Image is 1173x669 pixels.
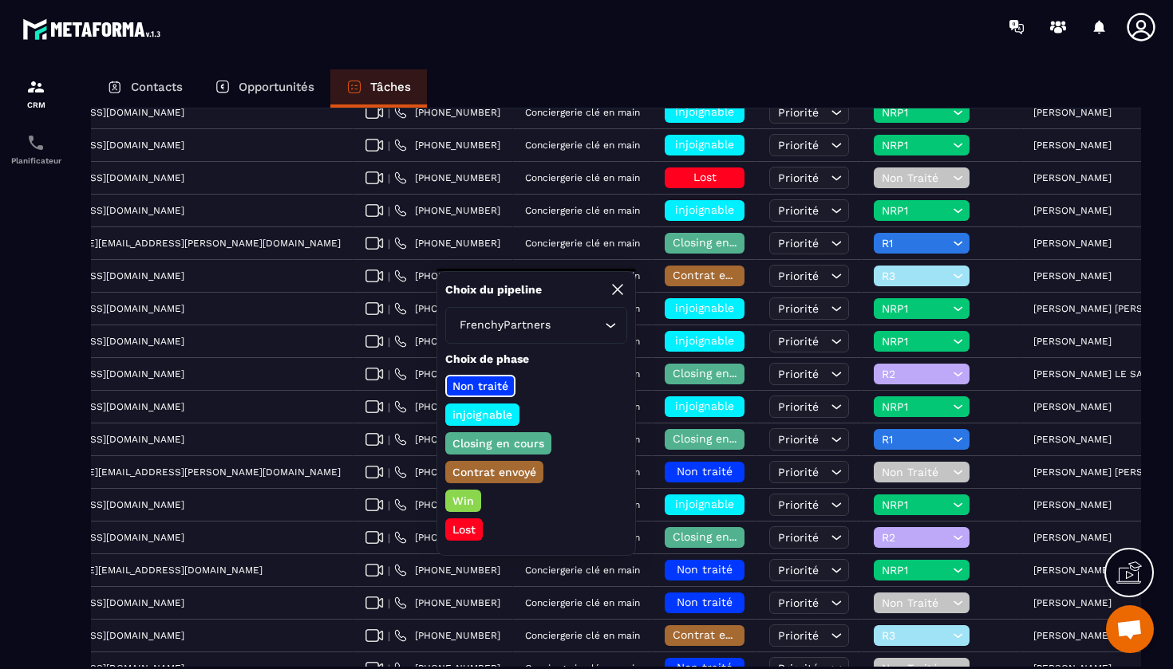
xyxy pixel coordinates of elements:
[199,69,330,108] a: Opportunités
[330,69,427,108] a: Tâches
[445,352,627,367] p: Choix de phase
[882,433,949,446] span: R1
[450,521,478,537] p: Lost
[882,564,949,577] span: NRP1
[4,121,68,177] a: schedulerschedulerPlanificateur
[882,106,949,119] span: NRP1
[394,335,500,348] a: [PHONE_NUMBER]
[26,77,45,96] img: formation
[1106,605,1154,653] div: Ouvrir le chat
[394,139,500,152] a: [PHONE_NUMBER]
[450,464,539,480] p: Contrat envoyé
[456,317,554,334] span: FrenchyPartners
[1033,630,1112,641] p: [PERSON_NAME]
[677,465,733,478] span: Non traité
[388,499,390,511] span: |
[673,530,764,543] span: Closing en cours
[525,205,640,216] p: Conciergerie clé en main
[388,107,390,119] span: |
[778,531,819,544] span: Priorité
[445,307,627,344] div: Search for option
[1033,107,1112,118] p: [PERSON_NAME]
[445,282,542,297] p: Choix du pipeline
[693,171,717,183] span: Lost
[388,597,390,609] span: |
[394,302,500,315] a: [PHONE_NUMBER]
[675,498,734,510] span: injoignable
[1033,434,1112,445] p: [PERSON_NAME]
[778,335,819,348] span: Priorité
[882,270,949,282] span: R3
[91,69,199,108] a: Contacts
[525,107,640,118] p: Conciergerie clé en main
[388,336,390,348] span: |
[778,466,819,478] span: Priorité
[394,171,500,184] a: [PHONE_NUMBER]
[388,368,390,380] span: |
[394,564,500,577] a: [PHONE_NUMBER]
[525,140,640,151] p: Conciergerie clé en main
[1033,172,1112,183] p: [PERSON_NAME]
[388,270,390,282] span: |
[677,563,733,576] span: Non traité
[778,629,819,642] span: Priorité
[388,565,390,577] span: |
[675,399,734,412] span: injoignable
[675,334,734,347] span: injoignable
[388,466,390,478] span: |
[388,238,390,250] span: |
[882,531,949,544] span: R2
[394,106,500,119] a: [PHONE_NUMBER]
[1033,532,1112,543] p: [PERSON_NAME]
[882,139,949,152] span: NRP1
[450,435,547,451] p: Closing en cours
[450,407,515,423] p: injoignable
[394,596,500,609] a: [PHONE_NUMBER]
[4,156,68,165] p: Planificateur
[882,629,949,642] span: R3
[22,14,166,44] img: logo
[370,80,411,94] p: Tâches
[778,400,819,413] span: Priorité
[677,596,733,608] span: Non traité
[239,80,314,94] p: Opportunités
[673,269,756,281] span: Contrat envoyé
[394,433,500,446] a: [PHONE_NUMBER]
[778,106,819,119] span: Priorité
[394,400,500,413] a: [PHONE_NUMBER]
[394,204,500,217] a: [PHONE_NUMBER]
[778,596,819,609] span: Priorité
[1033,336,1112,347] p: [PERSON_NAME]
[882,302,949,315] span: NRP1
[388,303,390,315] span: |
[778,564,819,577] span: Priorité
[778,433,819,446] span: Priorité
[882,368,949,380] span: R2
[388,140,390,152] span: |
[525,597,640,608] p: Conciergerie clé en main
[1033,368,1155,380] p: [PERSON_NAME] LE SAEC
[525,630,640,641] p: Conciergerie clé en main
[26,133,45,152] img: scheduler
[388,172,390,184] span: |
[1033,597,1112,608] p: [PERSON_NAME]
[388,205,390,217] span: |
[778,139,819,152] span: Priorité
[778,171,819,184] span: Priorité
[778,368,819,380] span: Priorité
[882,466,949,478] span: Non Traité
[450,493,476,509] p: Win
[673,432,764,445] span: Closing en cours
[778,270,819,282] span: Priorité
[131,80,183,94] p: Contacts
[778,302,819,315] span: Priorité
[778,237,819,250] span: Priorité
[4,65,68,121] a: formationformationCRM
[394,531,500,544] a: [PHONE_NUMBER]
[1033,238,1112,249] p: [PERSON_NAME]
[394,629,500,642] a: [PHONE_NUMBER]
[882,596,949,609] span: Non Traité
[525,565,640,576] p: Conciergerie clé en main
[554,317,601,334] input: Search for option
[1033,401,1112,412] p: [PERSON_NAME]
